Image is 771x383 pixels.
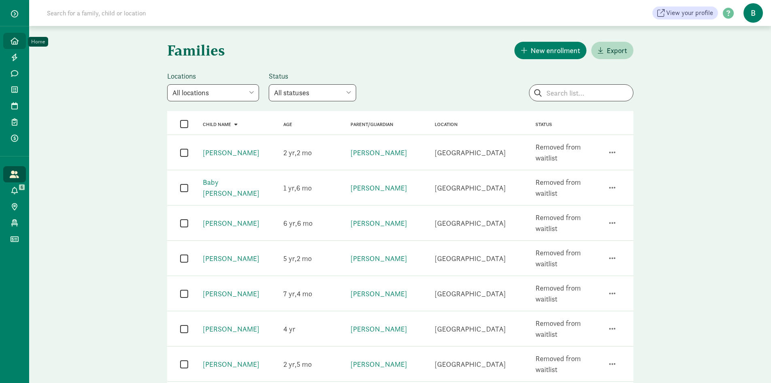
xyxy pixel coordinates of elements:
[297,218,312,228] span: 6
[297,359,312,369] span: 5
[591,42,633,59] button: Export
[535,212,593,234] div: Removed from waitlist
[514,42,586,59] button: New enrollment
[167,71,259,81] label: Locations
[350,359,407,369] a: [PERSON_NAME]
[203,359,259,369] a: [PERSON_NAME]
[350,122,393,127] a: Parent/Guardian
[350,218,407,228] a: [PERSON_NAME]
[296,183,312,193] span: 6
[531,45,580,56] span: New enrollment
[167,36,399,65] h1: Families
[203,122,238,127] a: Child name
[435,323,506,334] div: [GEOGRAPHIC_DATA]
[203,178,259,198] a: Baby [PERSON_NAME]
[652,6,718,19] a: View your profile
[535,177,593,199] div: Removed from waitlist
[283,148,297,157] span: 2
[297,254,312,263] span: 2
[535,141,593,163] div: Removed from waitlist
[435,122,458,127] span: Location
[666,8,713,18] span: View your profile
[203,122,231,127] span: Child name
[203,148,259,157] a: [PERSON_NAME]
[535,282,593,304] div: Removed from waitlist
[3,182,26,199] a: 6
[350,289,407,298] a: [PERSON_NAME]
[535,353,593,375] div: Removed from waitlist
[435,147,506,158] div: [GEOGRAPHIC_DATA]
[350,254,407,263] a: [PERSON_NAME]
[297,289,312,298] span: 4
[350,324,407,334] a: [PERSON_NAME]
[283,359,297,369] span: 2
[529,85,633,101] input: Search list...
[535,247,593,269] div: Removed from waitlist
[731,344,771,383] iframe: Chat Widget
[42,5,269,21] input: Search for a family, child or location
[435,218,506,229] div: [GEOGRAPHIC_DATA]
[203,254,259,263] a: [PERSON_NAME]
[297,148,312,157] span: 2
[283,183,296,193] span: 1
[283,122,292,127] a: Age
[535,318,593,340] div: Removed from waitlist
[607,45,627,56] span: Export
[535,122,552,127] span: Status
[203,324,259,334] a: [PERSON_NAME]
[350,148,407,157] a: [PERSON_NAME]
[350,183,407,193] a: [PERSON_NAME]
[283,218,297,228] span: 6
[283,324,295,334] span: 4
[19,184,25,190] span: 6
[203,218,259,228] a: [PERSON_NAME]
[435,288,506,299] div: [GEOGRAPHIC_DATA]
[283,289,297,298] span: 7
[435,182,506,193] div: [GEOGRAPHIC_DATA]
[743,3,763,23] span: B
[435,359,506,370] div: [GEOGRAPHIC_DATA]
[283,254,297,263] span: 5
[269,71,356,81] label: Status
[435,253,506,264] div: [GEOGRAPHIC_DATA]
[203,289,259,298] a: [PERSON_NAME]
[31,38,45,46] div: Home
